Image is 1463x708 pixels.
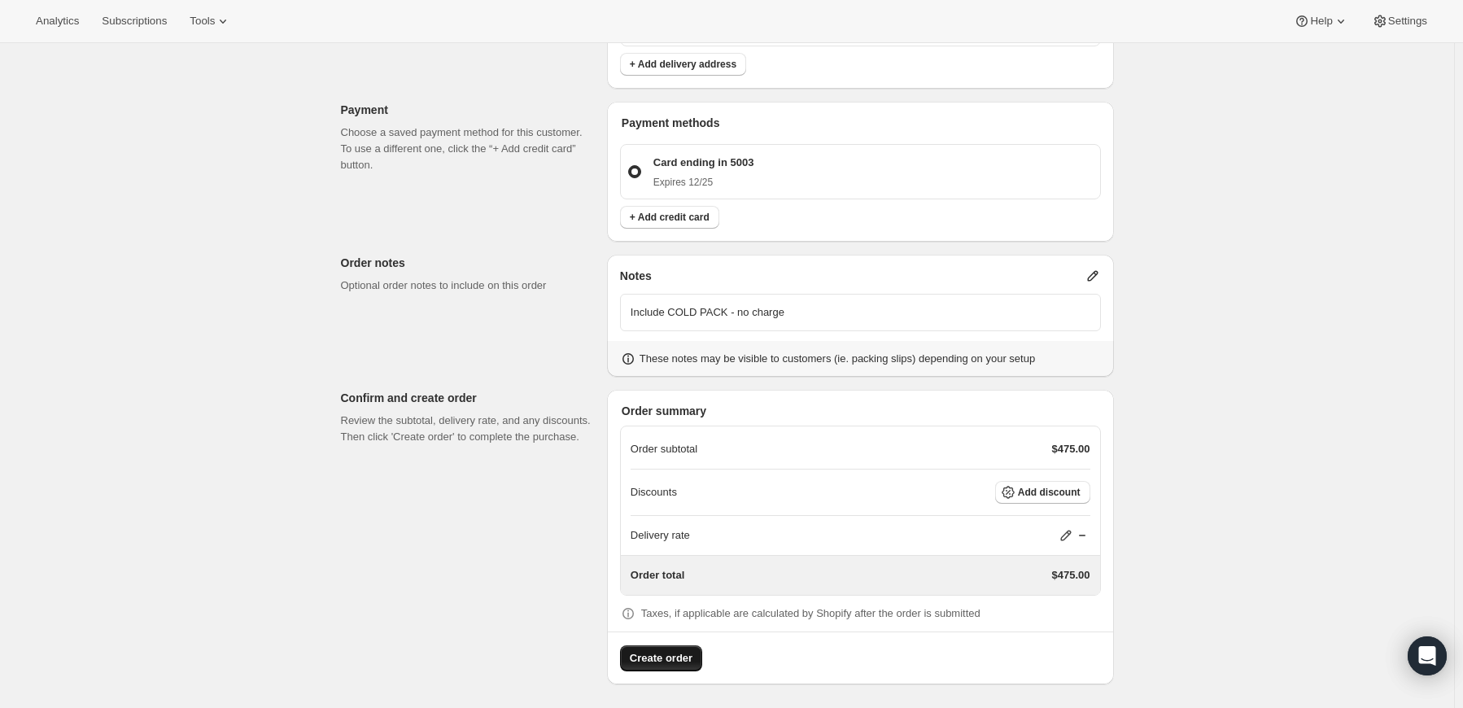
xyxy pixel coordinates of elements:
[622,403,1101,419] p: Order summary
[640,351,1035,367] p: These notes may be visible to customers (ie. packing slips) depending on your setup
[620,268,652,284] span: Notes
[620,53,746,76] button: + Add delivery address
[1284,10,1358,33] button: Help
[653,155,754,171] p: Card ending in 5003
[190,15,215,28] span: Tools
[1018,486,1081,499] span: Add discount
[995,481,1090,504] button: Add discount
[102,15,167,28] span: Subscriptions
[631,304,1090,321] p: Include COLD PACK - no charge
[1408,636,1447,675] div: Open Intercom Messenger
[622,115,1101,131] p: Payment methods
[341,390,594,406] p: Confirm and create order
[631,527,690,544] p: Delivery rate
[653,176,754,189] p: Expires 12/25
[1052,441,1090,457] p: $475.00
[36,15,79,28] span: Analytics
[26,10,89,33] button: Analytics
[630,650,692,666] span: Create order
[341,413,594,445] p: Review the subtotal, delivery rate, and any discounts. Then click 'Create order' to complete the ...
[630,58,736,71] span: + Add delivery address
[341,255,594,271] p: Order notes
[1388,15,1427,28] span: Settings
[631,441,697,457] p: Order subtotal
[341,278,594,294] p: Optional order notes to include on this order
[620,645,702,671] button: Create order
[92,10,177,33] button: Subscriptions
[341,102,594,118] p: Payment
[641,605,980,622] p: Taxes, if applicable are calculated by Shopify after the order is submitted
[341,125,594,173] p: Choose a saved payment method for this customer. To use a different one, click the “+ Add credit ...
[180,10,241,33] button: Tools
[620,206,719,229] button: + Add credit card
[631,484,677,500] p: Discounts
[630,211,710,224] span: + Add credit card
[631,567,684,583] p: Order total
[1310,15,1332,28] span: Help
[1052,567,1090,583] p: $475.00
[1362,10,1437,33] button: Settings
